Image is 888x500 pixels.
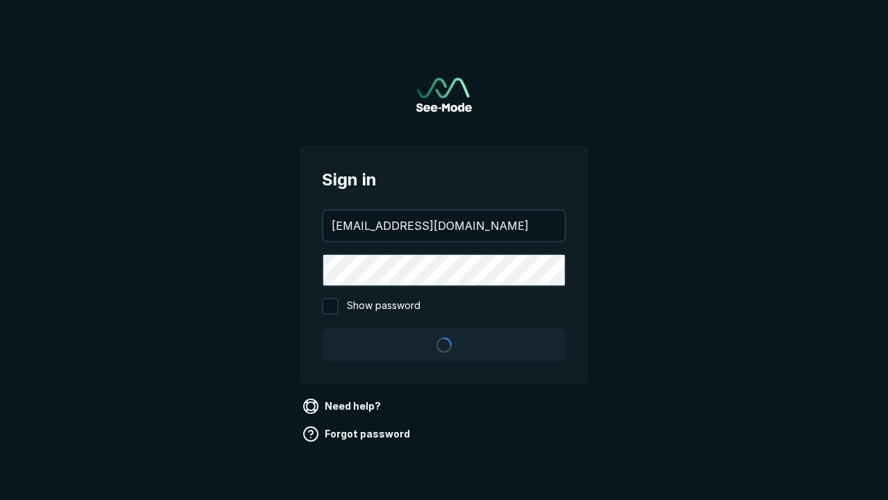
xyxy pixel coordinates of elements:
a: Forgot password [300,423,416,445]
a: Need help? [300,395,386,417]
input: your@email.com [323,210,565,241]
span: Show password [347,298,420,315]
a: Go to sign in [416,78,472,112]
span: Sign in [322,167,566,192]
img: See-Mode Logo [416,78,472,112]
